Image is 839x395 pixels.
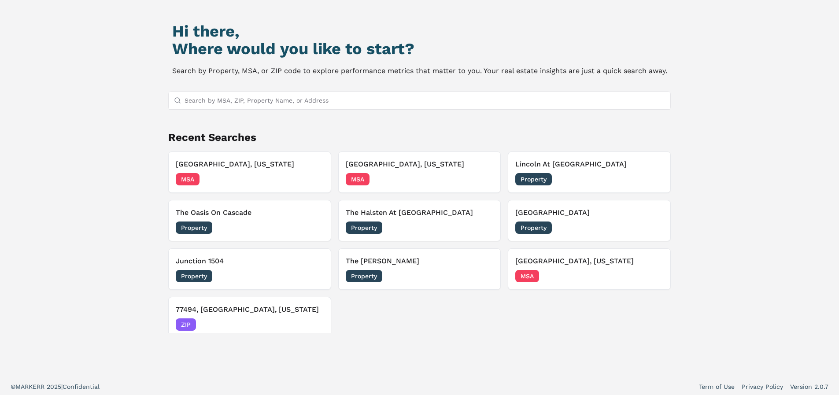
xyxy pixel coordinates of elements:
a: Privacy Policy [742,382,783,391]
span: MSA [515,270,539,282]
span: 2025 | [47,383,63,390]
h3: Junction 1504 [176,256,324,266]
span: ZIP [176,318,196,331]
span: MSA [346,173,370,185]
span: Property [176,270,212,282]
span: Confidential [63,383,100,390]
button: Remove Lincoln At DilworthLincoln At [GEOGRAPHIC_DATA]Property[DATE] [508,151,671,193]
h3: 77494, [GEOGRAPHIC_DATA], [US_STATE] [176,304,324,315]
span: [DATE] [643,272,663,281]
button: Remove Junction 1504Junction 1504Property[DATE] [168,248,331,290]
h2: Recent Searches [168,130,671,144]
span: [DATE] [304,320,324,329]
span: Property [515,221,552,234]
span: [DATE] [304,175,324,184]
span: [DATE] [643,175,663,184]
span: [DATE] [473,223,493,232]
span: © [11,383,15,390]
span: Property [346,221,382,234]
button: Remove Parkside At Town Center[GEOGRAPHIC_DATA]Property[DATE] [508,200,671,241]
span: Property [515,173,552,185]
h1: Hi there, [172,22,667,40]
span: MSA [176,173,200,185]
a: Term of Use [699,382,735,391]
input: Search by MSA, ZIP, Property Name, or Address [185,92,665,109]
h3: The Oasis On Cascade [176,207,324,218]
button: Remove The EllisThe [PERSON_NAME]Property[DATE] [338,248,501,290]
a: Version 2.0.7 [790,382,828,391]
button: Remove Charlotte, North Carolina[GEOGRAPHIC_DATA], [US_STATE]MSA[DATE] [168,151,331,193]
span: Property [176,221,212,234]
button: Remove Charlotte, North Carolina[GEOGRAPHIC_DATA], [US_STATE]MSA[DATE] [338,151,501,193]
span: [DATE] [304,272,324,281]
h3: [GEOGRAPHIC_DATA], [US_STATE] [515,256,663,266]
button: Remove The Halsten At Vinings MountainThe Halsten At [GEOGRAPHIC_DATA]Property[DATE] [338,200,501,241]
p: Search by Property, MSA, or ZIP code to explore performance metrics that matter to you. Your real... [172,65,667,77]
h3: The Halsten At [GEOGRAPHIC_DATA] [346,207,494,218]
h3: The [PERSON_NAME] [346,256,494,266]
h3: Lincoln At [GEOGRAPHIC_DATA] [515,159,663,170]
span: [DATE] [304,223,324,232]
button: Remove Atlanta, Georgia[GEOGRAPHIC_DATA], [US_STATE]MSA[DATE] [508,248,671,290]
h3: [GEOGRAPHIC_DATA] [515,207,663,218]
span: Property [346,270,382,282]
h3: [GEOGRAPHIC_DATA], [US_STATE] [176,159,324,170]
span: MARKERR [15,383,47,390]
button: Remove 77494, Katy, Texas77494, [GEOGRAPHIC_DATA], [US_STATE]ZIP[DATE] [168,297,331,338]
span: [DATE] [643,223,663,232]
button: Remove The Oasis On CascadeThe Oasis On CascadeProperty[DATE] [168,200,331,241]
h2: Where would you like to start? [172,40,667,58]
h3: [GEOGRAPHIC_DATA], [US_STATE] [346,159,494,170]
span: [DATE] [473,175,493,184]
span: [DATE] [473,272,493,281]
